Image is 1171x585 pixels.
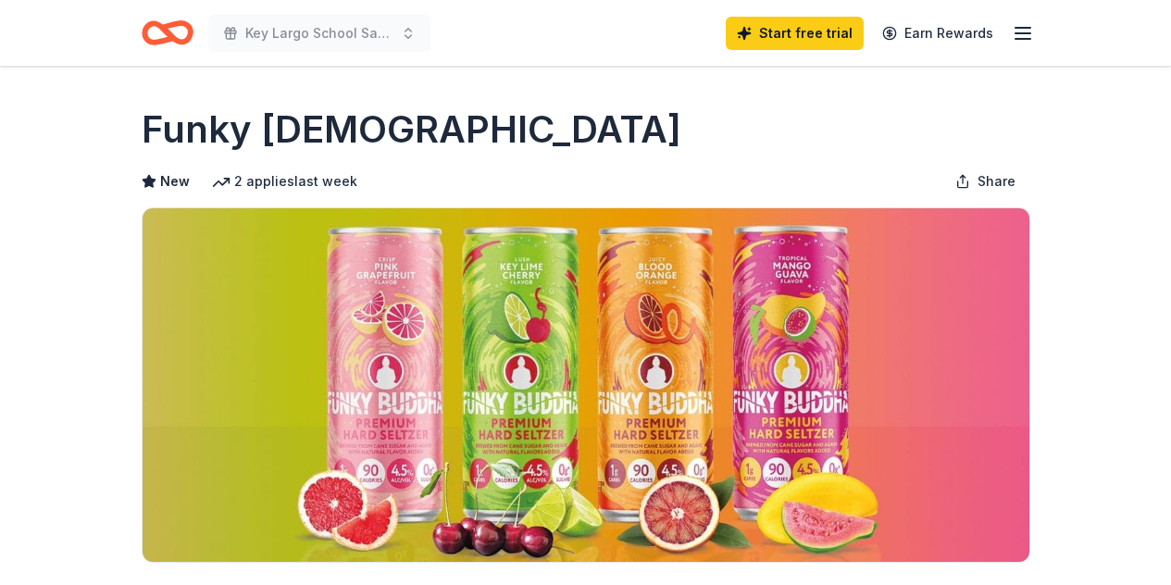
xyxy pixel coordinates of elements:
[941,163,1030,200] button: Share
[143,208,1029,562] img: Image for Funky Buddha
[871,17,1004,50] a: Earn Rewards
[212,170,357,193] div: 2 applies last week
[142,11,193,55] a: Home
[245,22,393,44] span: Key Largo School Safety Patrol Auction
[978,170,1015,193] span: Share
[142,104,681,156] h1: Funky [DEMOGRAPHIC_DATA]
[208,15,430,52] button: Key Largo School Safety Patrol Auction
[726,17,864,50] a: Start free trial
[160,170,190,193] span: New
